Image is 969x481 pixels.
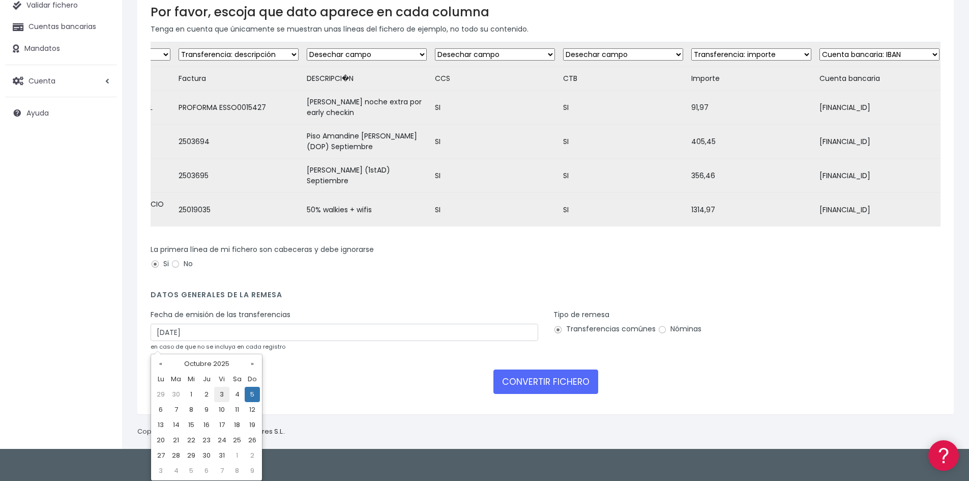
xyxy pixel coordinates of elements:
td: 25019035 [174,193,303,227]
p: Tenga en cuenta que únicamente se muestran unas líneas del fichero de ejemplo, no todo su contenido. [151,23,941,35]
td: 18 [229,417,245,433]
td: SI [559,159,687,193]
td: 11 [229,402,245,417]
th: Sa [229,372,245,387]
td: 30 [168,387,184,402]
td: SI [431,91,559,125]
td: 6 [199,463,214,478]
td: 23 [199,433,214,448]
td: CCS [431,67,559,91]
td: CTB [559,67,687,91]
td: SI [559,91,687,125]
td: 5 [184,463,199,478]
td: 4 [229,387,245,402]
td: SI [431,193,559,227]
h3: Por favor, escoja que dato aparece en cada columna [151,5,941,19]
button: CONVERTIR FICHERO [493,370,598,394]
td: [PERSON_NAME] (1stAD) Septiembre [303,159,431,193]
small: en caso de que no se incluya en cada registro [151,343,285,351]
td: 22 [184,433,199,448]
td: 356,46 [687,159,815,193]
td: PROFORMA ESSO0015427 [174,91,303,125]
td: 5 [245,387,260,402]
td: Piso Amandine [PERSON_NAME] (DOP) Septiembre [303,125,431,159]
th: Do [245,372,260,387]
th: Ju [199,372,214,387]
th: » [245,356,260,372]
td: 20 [153,433,168,448]
td: 27 [153,448,168,463]
td: SI [559,193,687,227]
td: 30 [199,448,214,463]
td: [FINANCIAL_ID] [815,159,944,193]
td: 12 [245,402,260,417]
label: Tipo de remesa [553,309,609,320]
td: 1 [229,448,245,463]
td: 9 [199,402,214,417]
td: 6 [153,402,168,417]
td: 19 [245,417,260,433]
td: 29 [184,448,199,463]
td: 31 [214,448,229,463]
a: Mandatos [5,38,117,60]
td: 24 [214,433,229,448]
td: 28 [168,448,184,463]
th: Octubre 2025 [168,356,245,372]
td: 3 [153,463,168,478]
td: 8 [229,463,245,478]
td: 1314,97 [687,193,815,227]
label: La primera línea de mi fichero son cabeceras y debe ignorarse [151,244,374,255]
td: 2503694 [174,125,303,159]
td: [PERSON_NAME] noche extra por early checkin [303,91,431,125]
td: 7 [168,402,184,417]
td: 21 [168,433,184,448]
td: Importe [687,67,815,91]
td: 91,97 [687,91,815,125]
td: [FINANCIAL_ID] [815,91,944,125]
label: Nóminas [658,324,701,334]
td: 9 [245,463,260,478]
td: 2 [199,387,214,402]
th: Mi [184,372,199,387]
td: 2 [245,448,260,463]
td: [FINANCIAL_ID] [815,193,944,227]
td: 1 [184,387,199,402]
td: 29 [153,387,168,402]
td: 26 [245,433,260,448]
td: 15 [184,417,199,433]
td: SI [431,125,559,159]
label: Transferencias comúnes [553,324,656,334]
a: Cuenta [5,70,117,92]
h4: Datos generales de la remesa [151,291,941,304]
a: Cuentas bancarias [5,16,117,38]
label: No [171,259,193,269]
td: [FINANCIAL_ID] [815,125,944,159]
td: DESCRIPCI�N [303,67,431,91]
td: 2503695 [174,159,303,193]
th: « [153,356,168,372]
th: Lu [153,372,168,387]
td: 16 [199,417,214,433]
th: Ma [168,372,184,387]
span: Cuenta [28,75,55,86]
td: 10 [214,402,229,417]
p: Copyright © 2025 . [137,427,285,437]
td: 405,45 [687,125,815,159]
td: 7 [214,463,229,478]
td: Factura [174,67,303,91]
td: 17 [214,417,229,433]
td: 4 [168,463,184,478]
td: 50% walkies + wifis [303,193,431,227]
td: 13 [153,417,168,433]
td: 3 [214,387,229,402]
td: 14 [168,417,184,433]
td: Cuenta bancaria [815,67,944,91]
a: Ayuda [5,102,117,124]
td: 25 [229,433,245,448]
label: Fecha de emisión de las transferencias [151,309,290,320]
td: SI [559,125,687,159]
th: Vi [214,372,229,387]
td: SI [431,159,559,193]
span: Ayuda [26,108,49,118]
td: 8 [184,402,199,417]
